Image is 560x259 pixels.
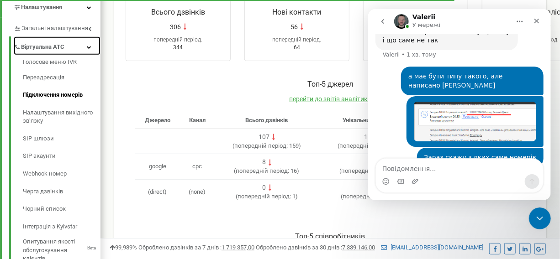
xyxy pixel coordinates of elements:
[234,142,288,149] span: попередній період:
[23,86,100,104] a: Підключення номерів
[180,179,214,204] td: (none)
[342,244,375,251] u: 7 339 146,00
[273,8,322,16] span: Нові контакти
[236,193,298,200] span: ( 1 )
[23,147,100,165] a: SIP акаунти
[294,44,300,51] span: 64
[222,244,254,251] u: 1 719 357,00
[21,4,62,10] span: Налаштування
[189,117,206,124] span: Канал
[256,244,375,251] span: Оброблено дзвінків за 30 днів :
[341,193,403,200] span: ( 1 )
[339,167,405,174] span: ( 16 )
[246,117,288,124] span: Всього дзвінків
[341,167,395,174] span: попередній період:
[338,142,407,149] span: ( 159 )
[135,179,180,204] td: (direct)
[145,117,170,124] span: Джерело
[21,24,88,33] span: Загальні налаштування
[364,133,375,142] div: 107
[170,22,181,31] span: 306
[14,36,100,55] a: Віртуальна АТС
[529,207,551,229] iframe: Intercom live chat
[343,193,396,200] span: попередній період:
[23,165,100,183] a: Webhook номер
[23,218,100,236] a: Інтеграція з Kyivstar
[343,117,402,124] span: Унікальних контактів
[23,183,100,201] a: Черга дзвінків
[368,9,551,200] iframe: Intercom live chat
[23,69,100,87] a: Переадресація
[234,167,300,174] span: ( 16 )
[238,193,291,200] span: попередній період:
[180,154,214,180] td: cpc
[23,130,100,148] a: SIP шлюзи
[23,58,100,69] a: Голосове меню IVR
[307,80,353,88] span: Toп-5 джерел
[296,232,365,241] span: Toп-5 співробітників
[174,44,183,51] span: 344
[263,183,266,192] div: 0
[340,142,393,149] span: попередній період:
[263,158,266,167] div: 8
[23,104,100,130] a: Налаштування вихідного зв’язку
[381,244,483,251] a: [EMAIL_ADDRESS][DOMAIN_NAME]
[138,244,254,251] span: Оброблено дзвінків за 7 днів :
[151,8,205,16] span: Всього дзвінків
[21,43,64,52] span: Віртуальна АТС
[289,95,371,103] a: перейти до звітів аналітики
[236,167,290,174] span: попередній період:
[110,244,137,251] span: 99,989%
[135,154,180,180] td: google
[23,200,100,218] a: Чорний список
[232,142,301,149] span: ( 159 )
[154,36,203,43] span: попередній період:
[380,8,452,16] span: Загальна тривалість
[273,36,322,43] span: попередній період:
[14,18,100,36] a: Загальні налаштування
[291,22,298,31] span: 56
[259,133,270,142] div: 107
